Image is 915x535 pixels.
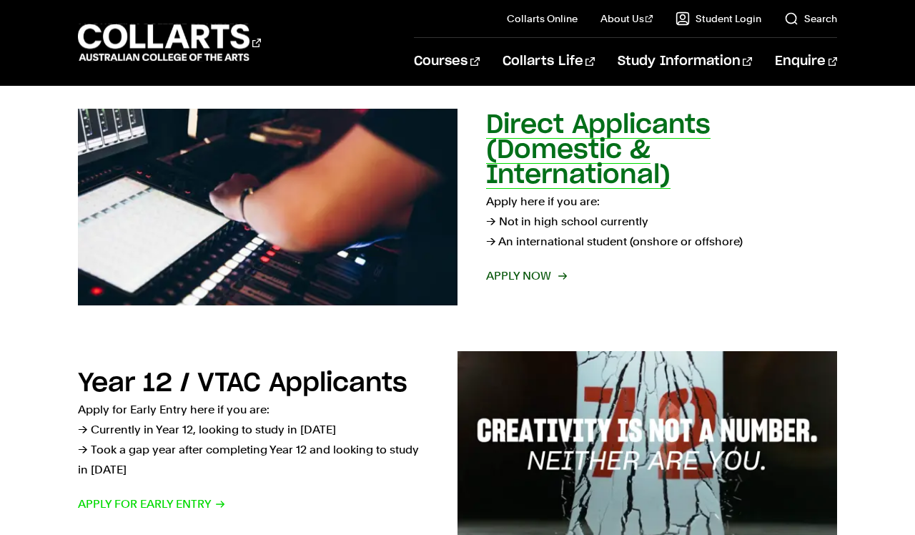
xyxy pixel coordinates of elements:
span: Apply now [486,266,565,286]
a: Student Login [676,11,761,26]
a: Collarts Online [507,11,578,26]
a: Direct Applicants (Domestic & International) Apply here if you are:→ Not in high school currently... [78,109,837,305]
div: Go to homepage [78,22,261,63]
h2: Year 12 / VTAC Applicants [78,370,407,396]
a: Enquire [775,38,837,85]
p: Apply for Early Entry here if you are: → Currently in Year 12, looking to study in [DATE] → Took ... [78,400,429,480]
p: Apply here if you are: → Not in high school currently → An international student (onshore or offs... [486,192,837,252]
a: Study Information [618,38,752,85]
a: Collarts Life [503,38,595,85]
a: About Us [600,11,653,26]
a: Search [784,11,837,26]
span: Apply for Early Entry [78,494,226,514]
h2: Direct Applicants (Domestic & International) [486,112,711,188]
a: Courses [414,38,479,85]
